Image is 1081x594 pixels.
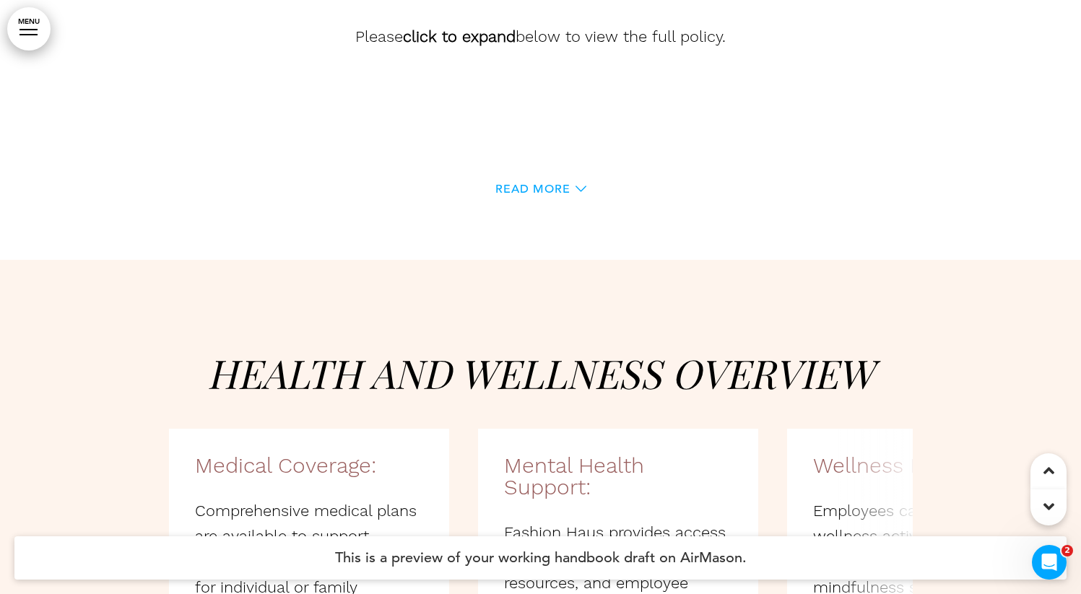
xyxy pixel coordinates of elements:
span: Medical Coverage: [195,453,376,478]
iframe: Intercom live chat [1032,545,1067,580]
span: Mental Health Support: [504,453,644,499]
span: Read More [495,183,570,195]
strong: click to expand [403,27,516,45]
span: 2 [1062,545,1073,556]
h4: This is a preview of your working handbook draft on AirMason. [14,536,1067,580]
span: Wellness Programs: [813,453,1010,478]
a: MENU [7,7,51,51]
em: Health and Wellness Overview [207,346,874,399]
